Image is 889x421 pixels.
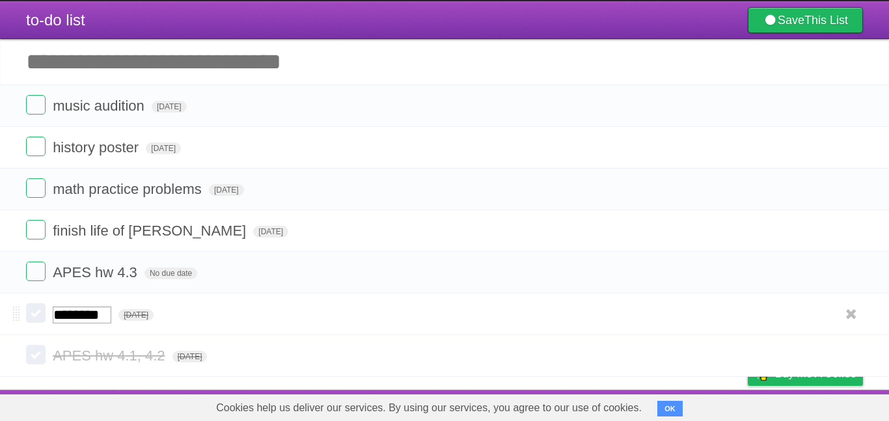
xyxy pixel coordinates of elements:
span: [DATE] [172,351,208,362]
a: SaveThis List [748,7,863,33]
label: Done [26,95,46,115]
span: Cookies help us deliver our services. By using our services, you agree to our use of cookies. [203,395,655,421]
label: Done [26,303,46,323]
span: [DATE] [146,143,181,154]
span: to-do list [26,11,85,29]
span: music audition [53,98,148,114]
label: Done [26,220,46,239]
span: math practice problems [53,181,205,197]
span: [DATE] [152,101,187,113]
label: Done [26,262,46,281]
span: APES hw 4.1, 4.2 [53,347,168,364]
a: Suggest a feature [781,393,863,418]
button: OK [657,401,683,416]
span: finish life of [PERSON_NAME] [53,223,249,239]
span: APES hw 4.3 [53,264,141,280]
a: About [575,393,602,418]
span: history poster [53,139,142,156]
span: [DATE] [118,309,154,321]
a: Developers [618,393,670,418]
label: Done [26,137,46,156]
span: [DATE] [253,226,288,238]
span: Buy me a coffee [775,362,856,385]
a: Terms [687,393,715,418]
b: This List [804,14,848,27]
span: [DATE] [209,184,244,196]
span: No due date [144,267,197,279]
label: Done [26,345,46,364]
label: Done [26,178,46,198]
a: Privacy [731,393,765,418]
